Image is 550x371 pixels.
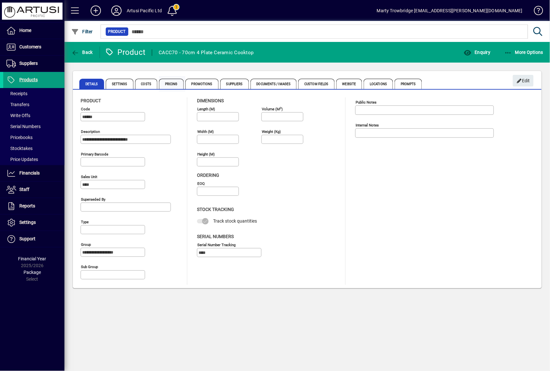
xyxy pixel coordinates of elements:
div: Marty Trowbridge [EMAIL_ADDRESS][PERSON_NAME][DOMAIN_NAME] [377,5,523,16]
a: Price Updates [3,154,64,165]
span: Reports [19,203,35,208]
mat-label: Internal Notes [356,123,379,127]
span: Customers [19,44,41,49]
span: Pricebooks [6,135,33,140]
span: Settings [19,220,36,225]
a: Stocktakes [3,143,64,154]
span: Website [336,79,362,89]
span: Home [19,28,31,33]
sup: 3 [280,106,281,109]
span: Details [79,79,104,89]
a: Receipts [3,88,64,99]
span: Edit [516,75,530,86]
span: Product [81,98,101,103]
mat-label: Width (m) [197,129,214,134]
span: Serial Numbers [6,124,41,129]
span: More Options [504,50,544,55]
mat-label: EOQ [197,181,205,186]
mat-label: Volume (m ) [262,107,283,111]
span: Dimensions [197,98,224,103]
mat-label: Type [81,220,89,224]
a: Home [3,23,64,39]
span: Pricing [159,79,184,89]
span: Stock Tracking [197,207,234,212]
span: Serial Numbers [197,234,234,239]
span: Suppliers [19,61,38,66]
a: Knowledge Base [529,1,542,22]
mat-label: Description [81,129,100,134]
span: Products [19,77,38,82]
span: Back [71,50,93,55]
span: Product [108,28,126,35]
app-page-header-button: Back [64,46,100,58]
mat-label: Height (m) [197,152,215,156]
span: Receipts [6,91,27,96]
span: Promotions [185,79,219,89]
button: Filter [70,26,94,37]
span: Filter [71,29,93,34]
span: Staff [19,187,29,192]
button: Profile [106,5,127,16]
mat-label: Public Notes [356,100,377,105]
mat-label: Group [81,242,91,247]
a: Staff [3,182,64,198]
div: Artusi Pacific Ltd [127,5,162,16]
a: Settings [3,215,64,231]
a: Serial Numbers [3,121,64,132]
button: Enquiry [462,46,492,58]
button: More Options [503,46,545,58]
a: Financials [3,165,64,181]
mat-label: Sub group [81,265,98,269]
button: Back [70,46,94,58]
span: Documents / Images [250,79,297,89]
span: Transfers [6,102,29,107]
span: Financial Year [18,256,46,261]
a: Write Offs [3,110,64,121]
button: Add [85,5,106,16]
span: Costs [135,79,158,89]
span: Package [24,270,41,275]
a: Pricebooks [3,132,64,143]
span: Financials [19,170,40,175]
mat-label: Code [81,107,90,111]
a: Support [3,231,64,247]
span: Stocktakes [6,146,33,151]
a: Transfers [3,99,64,110]
span: Suppliers [220,79,249,89]
span: Track stock quantities [213,218,257,224]
mat-label: Length (m) [197,107,215,111]
span: Support [19,236,35,241]
span: Price Updates [6,157,38,162]
mat-label: Primary barcode [81,152,108,156]
mat-label: Superseded by [81,197,105,202]
mat-label: Weight (Kg) [262,129,281,134]
span: Write Offs [6,113,30,118]
span: Ordering [197,173,219,178]
span: Enquiry [464,50,490,55]
span: Settings [106,79,133,89]
mat-label: Serial Number tracking [197,242,236,247]
a: Suppliers [3,55,64,72]
a: Reports [3,198,64,214]
span: Custom Fields [298,79,334,89]
span: Prompts [395,79,422,89]
mat-label: Sales unit [81,175,97,179]
div: CACC70 - 70cm 4 Plate Ceramic Cooktop [159,47,254,58]
div: Product [105,47,146,57]
button: Edit [513,75,534,86]
span: Locations [364,79,393,89]
a: Customers [3,39,64,55]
